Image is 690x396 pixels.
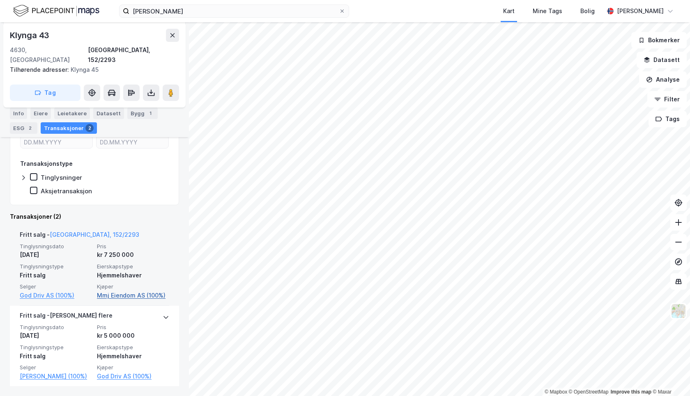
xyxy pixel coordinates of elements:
[10,108,27,119] div: Info
[503,6,515,16] div: Kart
[10,85,80,101] button: Tag
[647,91,687,108] button: Filter
[26,124,34,132] div: 2
[20,311,113,324] div: Fritt salg - [PERSON_NAME] flere
[617,6,664,16] div: [PERSON_NAME]
[20,230,139,243] div: Fritt salg -
[671,303,686,319] img: Z
[10,65,172,75] div: Klynga 45
[20,159,73,169] div: Transaksjonstype
[97,324,169,331] span: Pris
[97,291,169,300] a: Mmj Eiendom AS (100%)
[569,389,609,395] a: OpenStreetMap
[97,331,169,341] div: kr 5 000 000
[649,111,687,127] button: Tags
[649,357,690,396] iframe: Chat Widget
[10,29,51,42] div: Klynga 43
[21,136,92,148] input: DD.MM.YYYY
[20,331,92,341] div: [DATE]
[637,52,687,68] button: Datasett
[88,45,179,65] div: [GEOGRAPHIC_DATA], 152/2293
[97,344,169,351] span: Eierskapstype
[97,243,169,250] span: Pris
[127,108,158,119] div: Bygg
[10,45,88,65] div: 4630, [GEOGRAPHIC_DATA]
[20,291,92,300] a: God Driv AS (100%)
[10,212,179,222] div: Transaksjoner (2)
[20,263,92,270] span: Tinglysningstype
[10,122,37,134] div: ESG
[545,389,567,395] a: Mapbox
[41,122,97,134] div: Transaksjoner
[97,364,169,371] span: Kjøper
[639,71,687,88] button: Analyse
[97,136,168,148] input: DD.MM.YYYY
[20,371,92,381] a: [PERSON_NAME] (100%)
[20,351,92,361] div: Fritt salg
[10,66,71,73] span: Tilhørende adresser:
[611,389,651,395] a: Improve this map
[20,270,92,280] div: Fritt salg
[20,344,92,351] span: Tinglysningstype
[97,270,169,280] div: Hjemmelshaver
[97,283,169,290] span: Kjøper
[50,231,139,238] a: [GEOGRAPHIC_DATA], 152/2293
[97,263,169,270] span: Eierskapstype
[41,174,82,181] div: Tinglysninger
[631,32,687,48] button: Bokmerker
[97,250,169,260] div: kr 7 250 000
[13,4,99,18] img: logo.f888ab2527a4732fd821a326f86c7f29.svg
[580,6,595,16] div: Bolig
[97,351,169,361] div: Hjemmelshaver
[533,6,562,16] div: Mine Tags
[20,283,92,290] span: Selger
[146,109,154,117] div: 1
[41,187,92,195] div: Aksjetransaksjon
[93,108,124,119] div: Datasett
[129,5,339,17] input: Søk på adresse, matrikkel, gårdeiere, leietakere eller personer
[20,250,92,260] div: [DATE]
[20,324,92,331] span: Tinglysningsdato
[54,108,90,119] div: Leietakere
[85,124,94,132] div: 2
[20,364,92,371] span: Selger
[649,357,690,396] div: Kontrollprogram for chat
[97,371,169,381] a: God Driv AS (100%)
[30,108,51,119] div: Eiere
[20,243,92,250] span: Tinglysningsdato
